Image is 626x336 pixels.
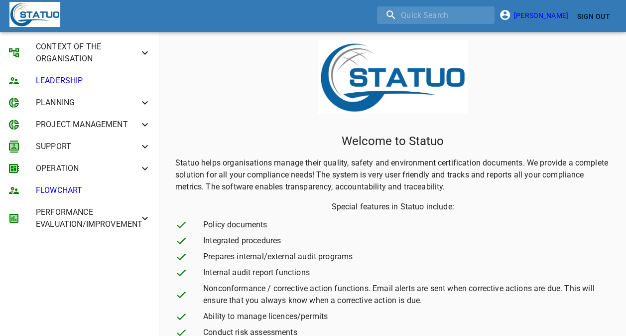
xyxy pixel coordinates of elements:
span: CONTEXT OF THE ORGANISATION [36,41,139,65]
span: Ability to manage licences/permits [203,311,610,323]
input: search [377,6,495,24]
a: [PERSON_NAME] [502,11,573,19]
span: FLOWCHART [36,184,151,196]
p: Special features in Statuo include: [331,201,454,213]
span: Policy documents [203,219,610,231]
span: Internal audit report functions [203,267,610,279]
img: Statuo [9,2,60,27]
img: Logo [318,40,468,114]
span: OPERATION [36,163,139,174]
span: PLANNING [36,97,139,109]
p: Statuo helps organisations manage their quality, safety and environment certification documents. ... [175,157,610,193]
span: LEADERSHIP [36,75,151,87]
span: PROJECT MANAGEMENT [36,119,139,131]
span: SUPPORT [36,141,139,153]
span: Integrated procedures [203,235,610,247]
span: Sign Out [577,10,610,23]
p: Welcome to Statuo [342,133,444,149]
span: PERFORMANCE EVALUATION/IMPROVEMENT [36,206,139,230]
span: Nonconformance / corrective action functions. Email alerts are sent when corrective actions are d... [203,283,610,307]
span: Prepares internal/external audit programs [203,251,610,263]
button: Sign Out [573,7,614,26]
